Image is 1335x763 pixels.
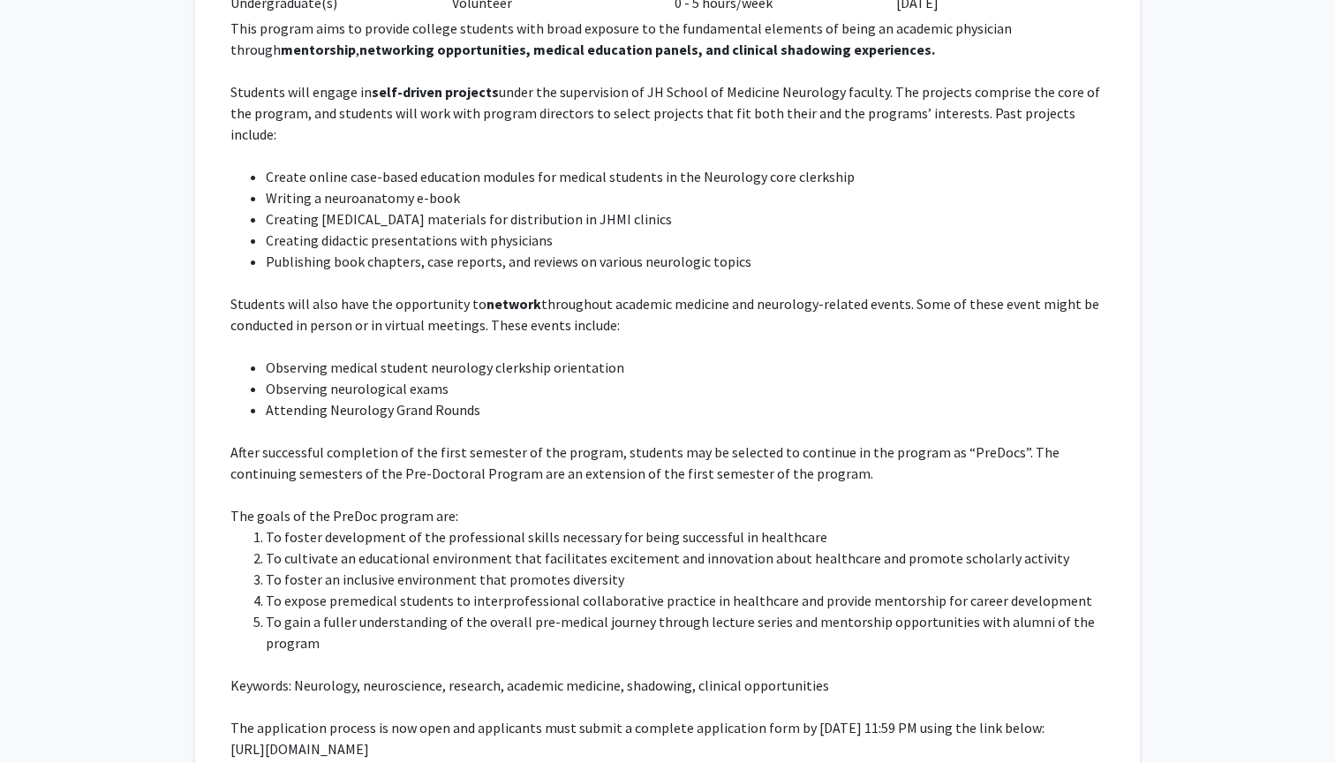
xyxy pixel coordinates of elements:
[266,187,1118,208] li: Writing a neuroanatomy e-book
[230,81,1118,145] p: Students will engage in under the supervision of JH School of Medicine Neurology faculty. The pro...
[372,83,499,101] strong: self-driven projects
[266,399,1118,420] li: Attending Neurology Grand Rounds
[281,41,356,58] strong: mentorship
[13,684,75,750] iframe: Chat
[359,41,935,58] strong: networking opportunities, medical education panels, and clinical shadowing experiences.
[266,378,1118,399] li: Observing neurological exams
[230,675,1118,696] p: Keywords: Neurology, neuroscience, research, academic medicine, shadowing, clinical opportunities
[266,230,1118,251] li: Creating didactic presentations with physicians
[230,505,1118,526] p: The goals of the PreDoc program are:
[230,717,1118,738] p: The application process is now open and applicants must submit a complete application form by [DA...
[266,526,1118,548] li: To foster development of the professional skills necessary for being successful in healthcare
[486,295,541,313] strong: network
[266,548,1118,569] li: To cultivate an educational environment that facilitates excitement and innovation about healthca...
[266,569,1118,590] li: To foster an inclusive environment that promotes diversity
[230,18,1118,60] p: This program aims to provide college students with broad exposure to the fundamental elements of ...
[266,611,1118,653] li: To gain a fuller understanding of the overall pre-medical journey through lecture series and ment...
[266,251,1118,272] li: Publishing book chapters, case reports, and reviews on various neurologic topics
[230,738,1118,759] p: [URL][DOMAIN_NAME]
[266,357,1118,378] li: Observing medical student neurology clerkship orientation
[266,208,1118,230] li: Creating [MEDICAL_DATA] materials for distribution in JHMI clinics
[266,166,1118,187] li: Create online case-based education modules for medical students in the Neurology core clerkship
[230,293,1118,336] p: Students will also have the opportunity to throughout academic medicine and neurology-related eve...
[266,590,1118,611] li: To expose premedical students to interprofessional collaborative practice in healthcare and provi...
[230,442,1118,484] p: After successful completion of the first semester of the program, students may be selected to con...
